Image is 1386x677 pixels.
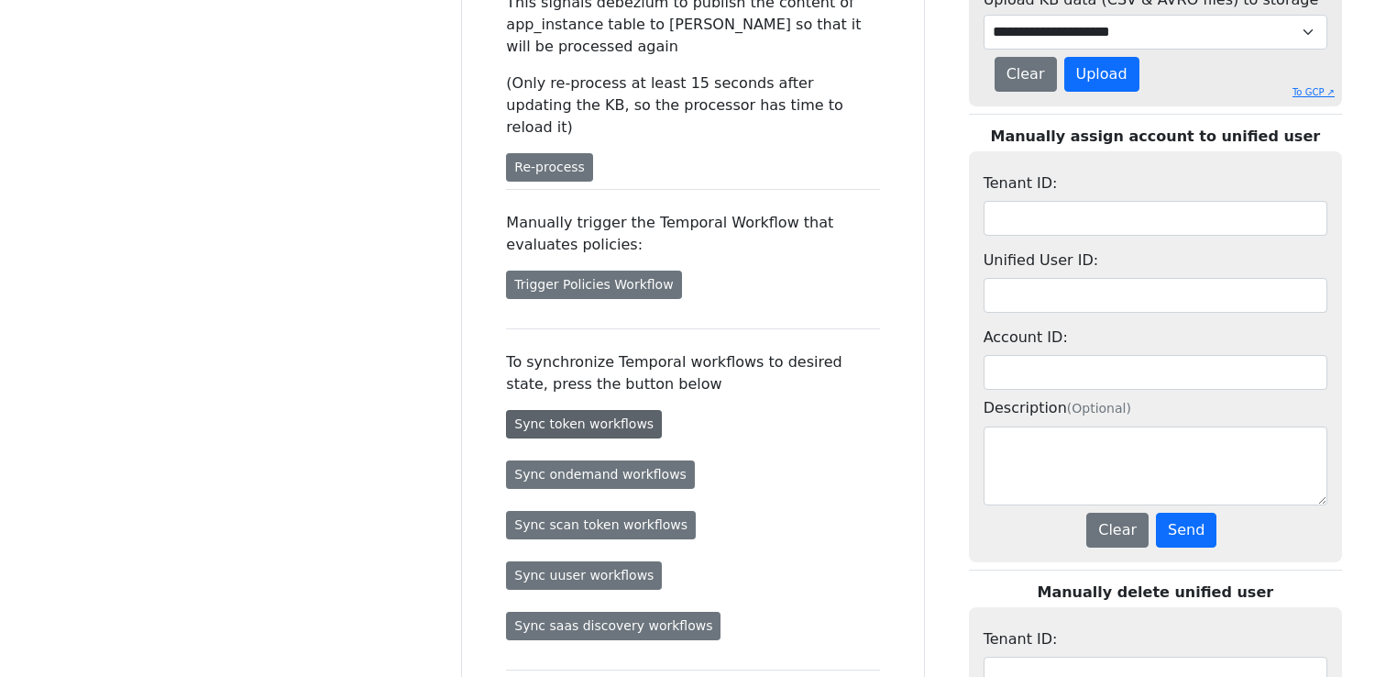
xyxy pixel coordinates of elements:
button: Sync ondemand workflows [506,461,695,489]
p: (Only re-process at least 15 seconds after updating the KB, so the processor has time to reload it) [506,72,879,139]
button: Sync uuser workflows [506,561,662,590]
label: Tenant ID: [984,166,1058,201]
label: Tenant ID: [984,622,1058,657]
button: Clear [995,57,1057,92]
a: To GCP ↗ [1292,85,1335,99]
p: Manually trigger the Temporal Workflow that evaluates policies: [506,212,879,256]
button: Send [1156,513,1216,548]
p: Manually assign account to unified user [969,126,1342,148]
button: Sync scan token workflows [506,511,696,539]
p: To synchronize Temporal workflows to desired state, press the button below [506,351,879,395]
button: Sync token workflows [506,410,662,438]
p: Manually delete unified user [969,582,1342,604]
button: Upload [1064,57,1139,92]
button: Clear [1086,513,1149,548]
label: Description [984,397,1131,419]
label: Account ID: [984,320,1068,355]
span: (Optional) [1067,401,1131,416]
button: Sync saas discovery workflows [506,612,720,640]
button: Re-process [506,153,593,182]
label: Unified User ID: [984,243,1098,278]
button: Trigger Policies Workflow [506,271,681,299]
